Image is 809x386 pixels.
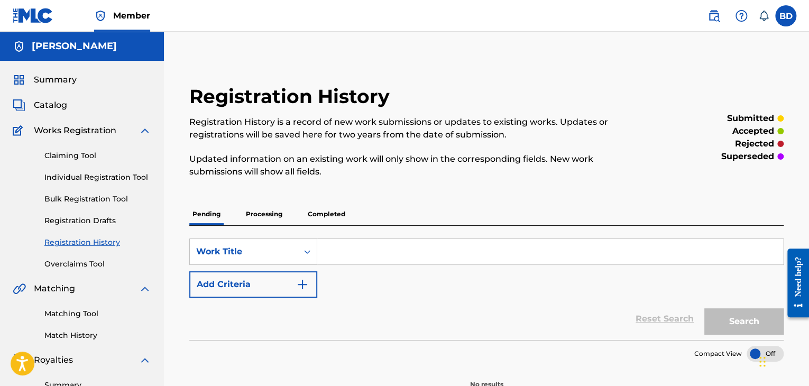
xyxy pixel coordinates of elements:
img: Catalog [13,99,25,112]
img: help [735,10,748,22]
p: submitted [727,112,774,125]
a: Public Search [703,5,724,26]
span: Matching [34,282,75,295]
span: Compact View [694,349,742,359]
img: Royalties [13,354,25,366]
img: Top Rightsholder [94,10,107,22]
h5: Mike Pensado [32,40,117,52]
p: Processing [243,203,286,225]
iframe: Resource Center [779,241,809,326]
img: expand [139,354,151,366]
p: accepted [732,125,774,137]
span: Summary [34,73,77,86]
a: CatalogCatalog [13,99,67,112]
span: Member [113,10,150,22]
form: Search Form [189,238,784,340]
p: superseded [721,150,774,163]
span: Works Registration [34,124,116,137]
img: Accounts [13,40,25,53]
img: MLC Logo [13,8,53,23]
iframe: Chat Widget [756,335,809,386]
img: search [707,10,720,22]
a: Claiming Tool [44,150,151,161]
div: Help [731,5,752,26]
span: Catalog [34,99,67,112]
img: Summary [13,73,25,86]
a: SummarySummary [13,73,77,86]
img: 9d2ae6d4665cec9f34b9.svg [296,278,309,291]
a: Bulk Registration Tool [44,194,151,205]
div: Work Title [196,245,291,258]
div: Drag [759,346,766,378]
p: Registration History is a record of new work submissions or updates to existing works. Updates or... [189,116,647,141]
p: Pending [189,203,224,225]
a: Registration Drafts [44,215,151,226]
a: Registration History [44,237,151,248]
img: Works Registration [13,124,26,137]
h2: Registration History [189,85,395,108]
div: Notifications [758,11,769,21]
img: expand [139,124,151,137]
a: Match History [44,330,151,341]
a: Matching Tool [44,308,151,319]
img: Matching [13,282,26,295]
span: Royalties [34,354,73,366]
p: Completed [305,203,348,225]
div: User Menu [775,5,796,26]
a: Individual Registration Tool [44,172,151,183]
a: Overclaims Tool [44,259,151,270]
p: Updated information on an existing work will only show in the corresponding fields. New work subm... [189,153,647,178]
img: expand [139,282,151,295]
p: rejected [735,137,774,150]
button: Add Criteria [189,271,317,298]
